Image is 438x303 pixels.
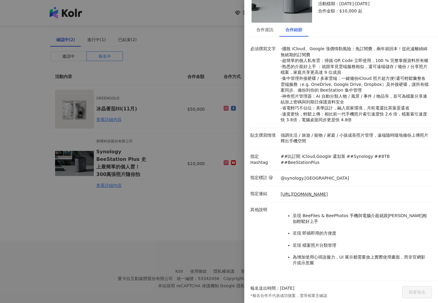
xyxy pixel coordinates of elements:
[256,26,273,33] div: 合作資訊
[293,213,379,218] span: 呈現 BeeFiles & BeePhotos 手機與電腦介面
[285,26,302,33] div: 合作細節
[281,46,429,123] p: -擺脫 iCloud、Google 漲價情勒風險：免訂閱費，兩年就回本！從此遠離綿綿無絕期的訂閱費 -超簡單的個人私有雲：掃描 QR Code 立即使用，100 % 完整掌握資料所有權 -熟悉的...
[250,46,278,52] p: 必須撰寫文字
[250,154,278,165] p: 指定 Hashtag
[281,154,345,160] p: ##比訂閱 iCloud,Google 還划算
[250,132,278,138] p: 貼文撰寫情境
[250,207,278,213] p: 其他說明
[281,175,349,181] p: @synology.[GEOGRAPHIC_DATA]
[250,175,278,181] p: 指定標註 @
[347,154,373,160] p: ##Synology
[293,243,336,248] span: 呈現 檔案照片分類管理
[250,191,278,197] p: 指定連結
[293,231,336,236] span: 呈現 即插即用的方便度
[318,8,425,14] p: 合作金額： $10,000 起
[318,1,425,7] p: 活動檔期：[DATE]-[DATE]
[402,286,432,298] button: 我要報名
[374,154,390,160] p: ##8TB
[250,293,327,298] p: *報名合作不代表成功接案，需等候業主確認
[281,191,328,197] a: [URL][DOMAIN_NAME]
[281,132,429,144] p: 強調生活 / 旅遊 / 寵物 / 家庭 / 小孩成長照片管理，遠端隨時隨地備份上傳照片釋出手機空間
[250,285,294,292] p: 報名送出時間：[DATE]
[293,255,425,266] span: 為增加使用心得說服力，UI 展示都需要放上實際使用畫面，而非官網影片或示意圖
[281,160,320,166] p: ##BeeStationPlus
